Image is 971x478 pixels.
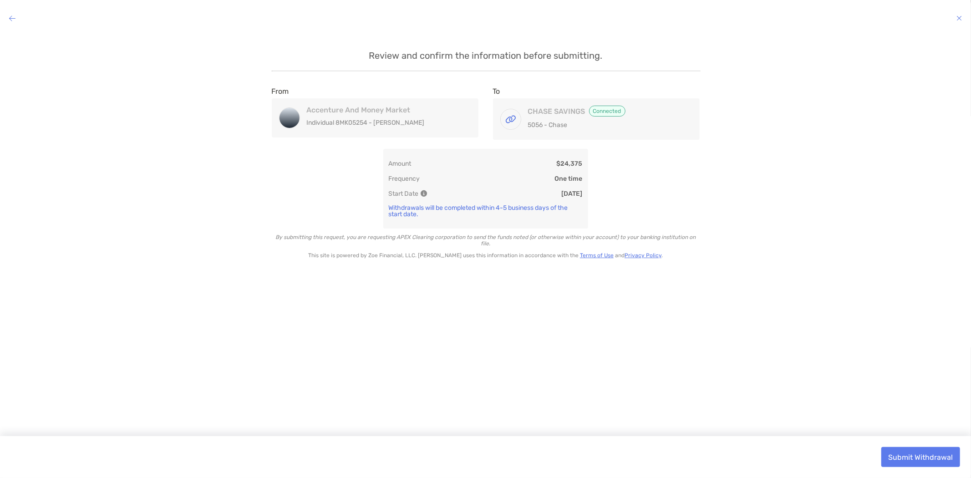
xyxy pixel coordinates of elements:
[493,87,500,96] label: To
[589,106,625,117] span: Connected
[307,106,461,114] h4: Accenture and Money Market
[580,252,614,259] a: Terms of Use
[389,160,412,168] p: Amount
[272,252,700,259] p: This site is powered by Zoe Financial, LLC. [PERSON_NAME] uses this information in accordance wit...
[272,87,289,96] label: From
[389,190,427,198] p: Start Date
[557,160,583,168] p: $24,375
[307,117,461,128] p: Individual 8MK05254 - [PERSON_NAME]
[562,190,583,198] p: [DATE]
[389,175,420,183] p: Frequency
[528,106,682,117] h4: CHASE SAVINGS
[555,175,583,183] p: One time
[881,447,960,467] button: Submit Withdrawal
[272,50,700,61] p: Review and confirm the information before submitting.
[389,205,583,218] p: Withdrawals will be completed within 4-5 business days of the start date.
[501,109,521,129] img: CHASE SAVINGS
[625,252,661,259] a: Privacy Policy
[272,234,700,247] p: By submitting this request, you are requesting APEX Clearing corporation to send the funds noted ...
[280,108,300,128] img: Accenture and Money Market
[528,119,682,131] p: 5056 - Chase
